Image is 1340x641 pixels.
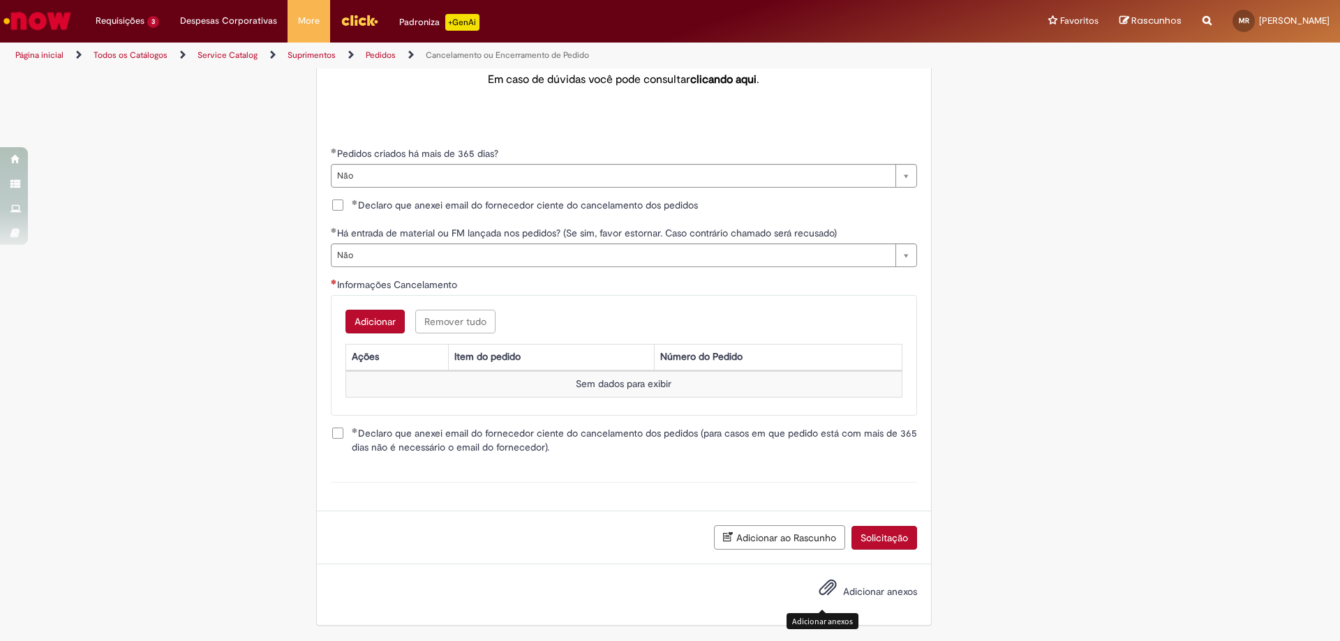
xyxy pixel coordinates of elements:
[488,73,759,86] span: Em caso de dúvidas você pode consultar .
[345,345,448,370] th: Ações
[147,16,159,28] span: 3
[337,227,840,239] span: Há entrada de material ou FM lançada nos pedidos? (Se sim, favor estornar. Caso contrário chamado...
[180,14,277,28] span: Despesas Corporativas
[1259,15,1330,27] span: [PERSON_NAME]
[426,50,589,61] a: Cancelamento ou Encerramento de Pedido
[331,148,337,153] span: Obrigatório Preenchido
[843,586,917,598] span: Adicionar anexos
[15,50,64,61] a: Página inicial
[331,279,337,285] span: Necessários
[345,372,902,398] td: Sem dados para exibir
[399,14,479,31] div: Padroniza
[815,575,840,607] button: Adicionar anexos
[352,426,917,454] span: Declaro que anexei email do fornecedor ciente do cancelamento dos pedidos (para casos em que pedi...
[198,50,258,61] a: Service Catalog
[1119,15,1182,28] a: Rascunhos
[1060,14,1099,28] span: Favoritos
[298,14,320,28] span: More
[449,345,655,370] th: Item do pedido
[331,227,337,233] span: Obrigatório Preenchido
[1131,14,1182,27] span: Rascunhos
[337,165,888,187] span: Não
[94,50,167,61] a: Todos os Catálogos
[341,10,378,31] img: click_logo_yellow_360x200.png
[288,50,336,61] a: Suprimentos
[851,526,917,550] button: Solicitação
[337,147,501,160] span: Pedidos criados há mais de 365 dias?
[10,43,883,68] ul: Trilhas de página
[337,244,888,266] span: Não
[352,198,698,212] span: Declaro que anexei email do fornecedor ciente do cancelamento dos pedidos
[1239,16,1249,25] span: MR
[654,345,902,370] th: Número do Pedido
[366,50,396,61] a: Pedidos
[352,428,358,433] span: Obrigatório Preenchido
[337,278,460,291] span: Informações Cancelamento
[345,310,405,333] button: Add a row for Informações Cancelamento
[787,613,858,629] div: Adicionar anexos
[352,199,358,205] span: Obrigatório Preenchido
[1,7,73,35] img: ServiceNow
[690,73,757,86] a: clicando aqui
[714,525,845,550] button: Adicionar ao Rascunho
[96,14,144,28] span: Requisições
[445,14,479,31] p: +GenAi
